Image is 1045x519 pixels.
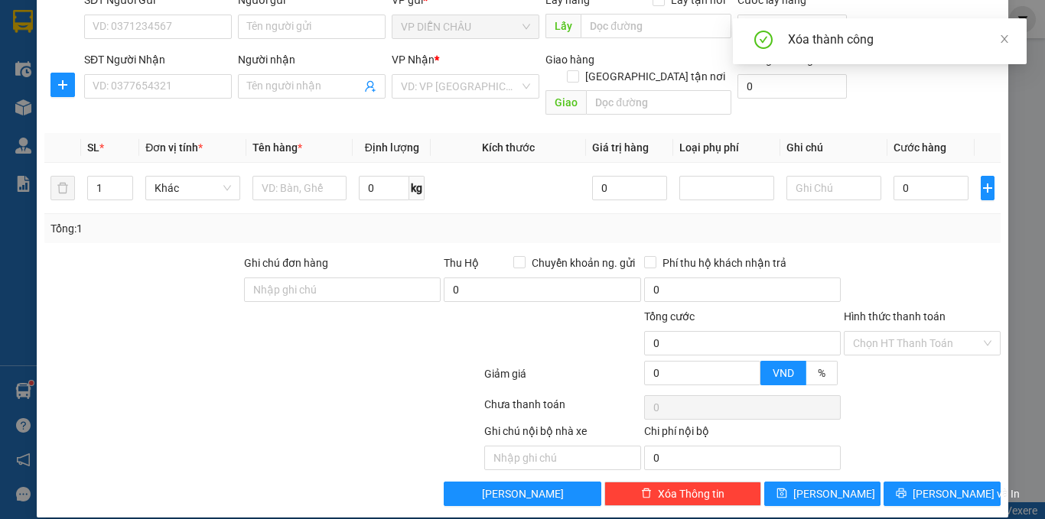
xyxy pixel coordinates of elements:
[913,485,1020,502] span: [PERSON_NAME] và In
[604,482,761,506] button: deleteXóa Thông tin
[673,133,780,163] th: Loại phụ phí
[483,396,643,423] div: Chưa thanh toán
[773,367,794,379] span: VND
[844,310,946,323] label: Hình thức thanh toán
[50,220,405,237] div: Tổng: 1
[786,176,881,200] input: Ghi Chú
[999,34,1010,44] span: close
[982,182,994,194] span: plus
[545,14,581,38] span: Lấy
[252,141,302,154] span: Tên hàng
[776,488,787,500] span: save
[27,12,137,62] strong: CHUYỂN PHÁT NHANH AN PHÚ QUÝ
[50,73,75,97] button: plus
[754,31,773,52] span: check-circle
[884,482,1001,506] button: printer[PERSON_NAME] và In
[793,485,875,502] span: [PERSON_NAME]
[365,141,419,154] span: Định lượng
[764,482,881,506] button: save[PERSON_NAME]
[737,15,847,39] input: Cước lấy hàng
[788,31,1008,49] div: Xóa thành công
[644,310,695,323] span: Tổng cước
[545,90,586,115] span: Giao
[155,177,231,199] span: Khác
[244,277,441,302] input: Ghi chú đơn hàng
[592,176,667,200] input: 0
[145,141,203,154] span: Đơn vị tính
[484,423,641,446] div: Ghi chú nội bộ nhà xe
[981,176,995,200] button: plus
[392,54,435,66] span: VP Nhận
[526,255,641,271] span: Chuyển khoản ng. gửi
[409,176,425,200] span: kg
[592,141,649,154] span: Giá trị hàng
[737,74,847,99] input: Cước giao hàng
[401,15,530,38] span: VP DIỄN CHÂU
[8,83,22,158] img: logo
[84,51,232,68] div: SĐT Người Nhận
[87,141,99,154] span: SL
[483,365,643,392] div: Giảm giá
[658,485,724,502] span: Xóa Thông tin
[644,423,841,446] div: Chi phí nội bộ
[51,79,74,91] span: plus
[444,482,601,506] button: [PERSON_NAME]
[894,141,946,154] span: Cước hàng
[780,133,887,163] th: Ghi chú
[482,141,535,154] span: Kích thước
[586,90,731,115] input: Dọc đường
[444,257,479,269] span: Thu Hộ
[364,80,376,92] span: user-add
[641,488,652,500] span: delete
[238,51,386,68] div: Người nhận
[656,255,793,271] span: Phí thu hộ khách nhận trả
[581,14,731,38] input: Dọc đường
[818,367,825,379] span: %
[244,257,328,269] label: Ghi chú đơn hàng
[252,176,347,200] input: VD: Bàn, Ghế
[896,488,907,500] span: printer
[482,485,564,502] span: [PERSON_NAME]
[484,446,641,470] input: Nhập ghi chú
[25,65,138,117] span: [GEOGRAPHIC_DATA], [GEOGRAPHIC_DATA] ↔ [GEOGRAPHIC_DATA]
[579,68,731,85] span: [GEOGRAPHIC_DATA] tận nơi
[50,176,75,200] button: delete
[545,54,594,66] span: Giao hàng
